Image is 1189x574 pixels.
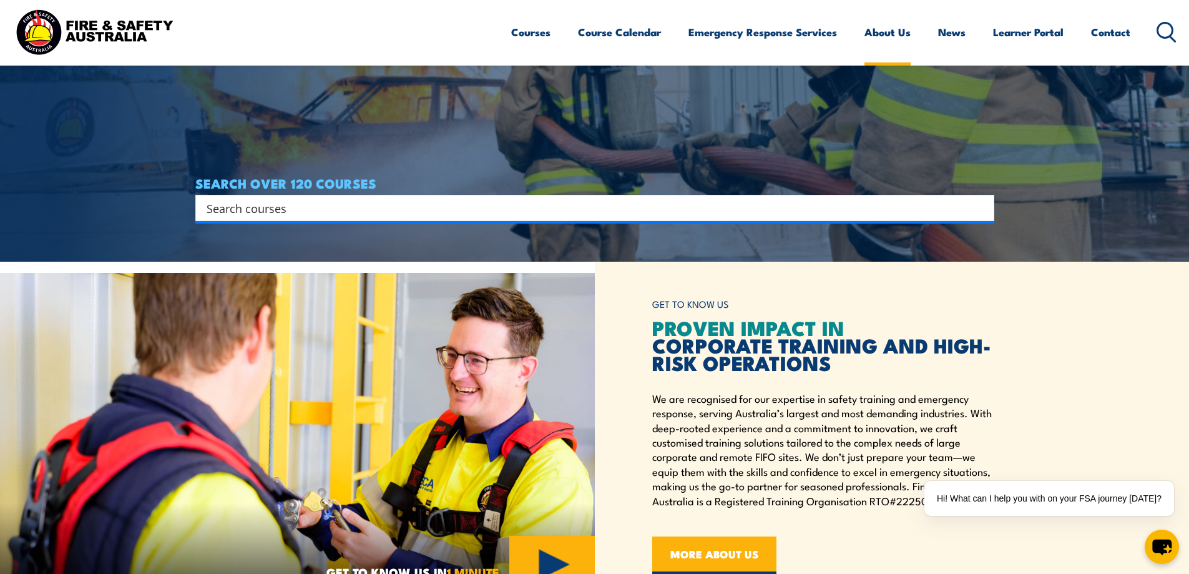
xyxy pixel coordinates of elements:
a: Emergency Response Services [688,16,837,49]
a: Learner Portal [993,16,1064,49]
form: Search form [209,199,969,217]
h6: GET TO KNOW US [652,293,994,316]
a: Courses [511,16,550,49]
a: Course Calendar [578,16,661,49]
a: About Us [864,16,911,49]
span: PROVEN IMPACT IN [652,312,844,343]
input: Search input [207,199,967,217]
a: News [938,16,966,49]
h4: SEARCH OVER 120 COURSES [195,176,994,190]
p: We are recognised for our expertise in safety training and emergency response, serving Australia’... [652,391,994,508]
a: MORE ABOUT US [652,537,776,574]
button: chat-button [1145,530,1179,564]
a: Contact [1091,16,1130,49]
div: Hi! What can I help you with on your FSA journey [DATE]? [924,481,1174,516]
button: Search magnifier button [972,199,990,217]
h2: CORPORATE TRAINING AND HIGH-RISK OPERATIONS [652,319,994,371]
